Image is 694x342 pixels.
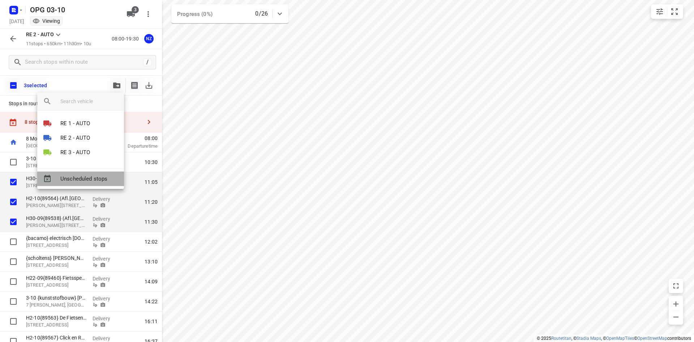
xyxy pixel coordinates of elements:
[60,175,118,183] span: Unscheduled stops
[60,148,90,157] p: RE 3 - AUTO
[60,119,90,128] p: RE 1 - AUTO
[37,116,124,131] li: RE 1 - AUTO
[37,93,60,110] div: Search
[37,172,124,186] div: Unscheduled stops
[37,131,124,145] li: RE 2 - AUTO
[37,145,124,160] li: RE 3 - AUTO
[60,96,118,107] input: search vehicle
[60,134,90,142] p: RE 2 - AUTO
